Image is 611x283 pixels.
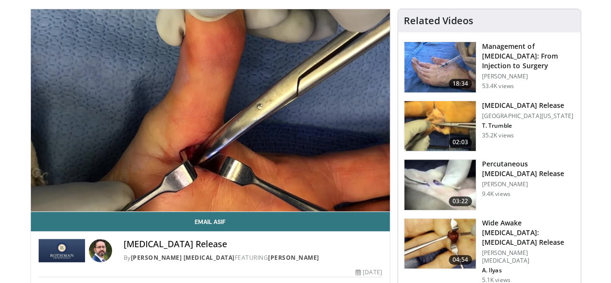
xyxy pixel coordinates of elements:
[482,112,573,120] p: [GEOGRAPHIC_DATA][US_STATE]
[404,101,575,152] a: 02:03 [MEDICAL_DATA] Release [GEOGRAPHIC_DATA][US_STATE] T. Trumble 35.2K views
[482,218,575,247] h3: Wide Awake [MEDICAL_DATA]: [MEDICAL_DATA] Release
[482,132,514,139] p: 35.2K views
[449,255,472,265] span: 04:54
[449,137,472,147] span: 02:03
[482,190,511,198] p: 9.4K views
[404,159,575,210] a: 03:22 Percutaneous [MEDICAL_DATA] Release [PERSON_NAME] 9.4K views
[404,219,476,269] img: 6fb8746a-7892-4bdd-b1cb-690684225af0.150x105_q85_crop-smart_upscale.jpg
[482,249,575,265] p: [PERSON_NAME] [MEDICAL_DATA]
[355,268,382,277] div: [DATE]
[482,82,514,90] p: 53.4K views
[404,42,575,93] a: 18:34 Management of [MEDICAL_DATA]: From Injection to Surgery [PERSON_NAME] 53.4K views
[124,253,382,262] div: By FEATURING
[131,253,235,262] a: [PERSON_NAME] [MEDICAL_DATA]
[482,122,573,130] p: T. Trumble
[482,42,575,71] h3: Management of [MEDICAL_DATA]: From Injection to Surgery
[404,42,476,92] img: 110489_0000_2.png.150x105_q85_crop-smart_upscale.jpg
[449,79,472,89] span: 18:34
[404,15,473,27] h4: Related Videos
[89,239,112,262] img: Avatar
[482,267,575,274] p: A. Ilyas
[404,160,476,210] img: Screen_shot_2010-09-06_at_6.12.35_PM_2.png.150x105_q85_crop-smart_upscale.jpg
[404,101,476,151] img: 38790_0000_3.png.150x105_q85_crop-smart_upscale.jpg
[124,239,382,250] h4: [MEDICAL_DATA] Release
[39,239,85,262] img: Rothman Hand Surgery
[31,9,390,212] video-js: Video Player
[268,253,319,262] a: [PERSON_NAME]
[482,180,575,188] p: [PERSON_NAME]
[449,196,472,206] span: 03:22
[482,101,573,110] h3: [MEDICAL_DATA] Release
[31,212,390,231] a: Email Asif
[482,73,575,80] p: [PERSON_NAME]
[482,159,575,179] h3: Percutaneous [MEDICAL_DATA] Release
